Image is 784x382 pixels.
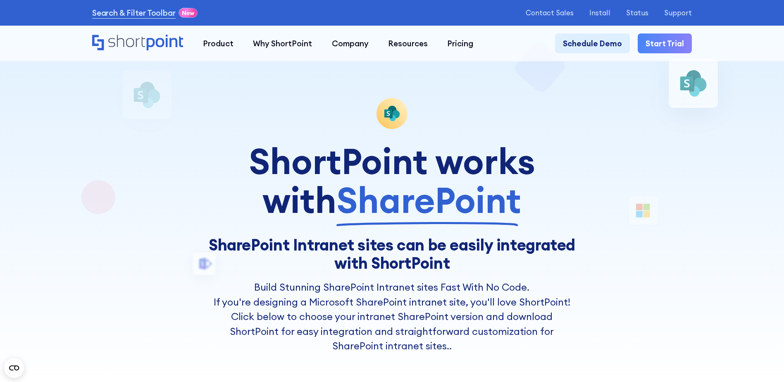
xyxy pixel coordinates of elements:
h2: Build Stunning SharePoint Intranet sites Fast With No Code. [208,280,576,295]
a: Start Trial [638,33,692,53]
a: Contact Sales [526,9,574,17]
a: Status [626,9,648,17]
a: Why ShortPoint [243,33,322,53]
a: Search & Filter Toolbar [92,7,176,19]
a: Support [664,9,692,17]
div: Pricing [447,38,473,49]
button: Open CMP widget [4,358,24,378]
a: Resources [378,33,437,53]
a: Pricing [438,33,483,53]
div: Company [332,38,369,49]
div: Why ShortPoint [253,38,312,49]
a: Home [92,35,183,52]
h1: SharePoint Intranet sites can be easily integrated with ShortPoint [208,236,576,272]
div: Product [203,38,234,49]
span: SharePoint [336,181,521,220]
iframe: Chat Widget [743,342,784,382]
a: Product [193,33,243,53]
a: Company [322,33,378,53]
div: ShortPoint works with [208,142,576,220]
a: Install [589,9,610,17]
a: Schedule Demo [555,33,630,53]
p: If you're designing a Microsoft SharePoint intranet site, you'll love ShortPoint! Click below to ... [208,295,576,353]
div: Resources [388,38,428,49]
